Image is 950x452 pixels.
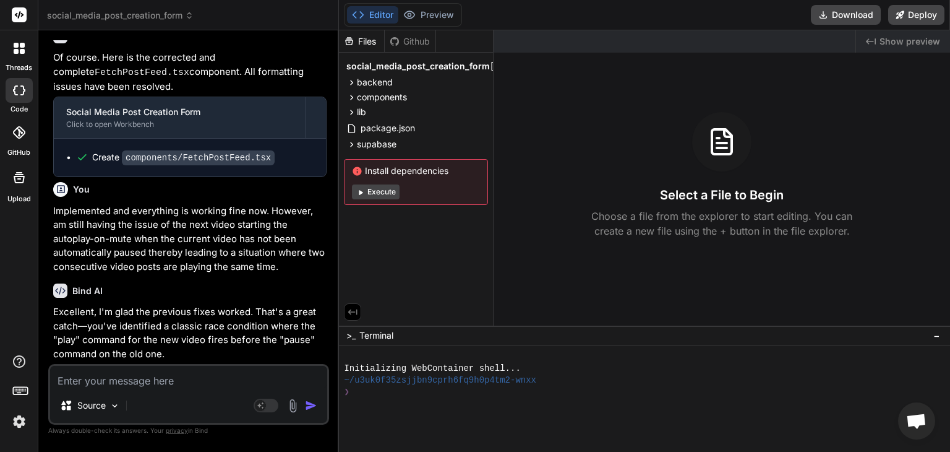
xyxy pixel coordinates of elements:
[352,185,400,199] button: Execute
[77,399,106,412] p: Source
[11,104,28,115] label: code
[933,329,940,342] span: −
[305,399,317,412] img: icon
[344,386,350,398] span: ❯
[898,402,935,440] a: Open chat
[9,411,30,432] img: settings
[66,106,293,118] div: Social Media Post Creation Form
[344,375,536,386] span: ~/u3uk0f35zsjjbn9cprh6fq9h0p4tm2-wnxx
[352,165,480,177] span: Install dependencies
[359,121,416,136] span: package.json
[53,305,327,361] p: Excellent, I'm glad the previous fixes worked. That's a great catch—you've identified a classic r...
[7,147,30,158] label: GitHub
[166,427,188,434] span: privacy
[47,9,194,22] span: social_media_post_creation_form
[109,401,120,411] img: Pick Models
[811,5,881,25] button: Download
[54,97,306,138] button: Social Media Post Creation FormClick to open Workbench
[53,51,327,94] p: Of course. Here is the corrected and complete component. All formatting issues have been resolved.
[122,150,275,165] code: components/FetchPostFeed.tsx
[357,91,407,103] span: components
[7,194,31,204] label: Upload
[346,329,356,342] span: >_
[347,6,398,24] button: Editor
[72,285,103,297] h6: Bind AI
[95,67,189,78] code: FetchPostFeed.tsx
[6,63,32,73] label: threads
[48,425,329,437] p: Always double-check its answers. Your in Bind
[53,204,327,274] p: Implemented and everything is working fine now. However, am still having the issue of the next vi...
[66,120,293,129] div: Click to open Workbench
[931,326,943,346] button: −
[357,76,393,89] span: backend
[344,363,520,375] span: Initializing WebContainer shell...
[73,183,90,196] h6: You
[359,329,393,342] span: Terminal
[92,151,275,164] div: Create
[879,35,940,48] span: Show preview
[286,399,300,413] img: attachment
[339,35,384,48] div: Files
[357,106,366,118] span: lib
[346,60,490,72] span: social_media_post_creation_form
[398,6,459,24] button: Preview
[888,5,944,25] button: Deploy
[357,138,396,150] span: supabase
[583,209,860,238] p: Choose a file from the explorer to start editing. You can create a new file using the + button in...
[385,35,435,48] div: Github
[660,186,784,204] h3: Select a File to Begin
